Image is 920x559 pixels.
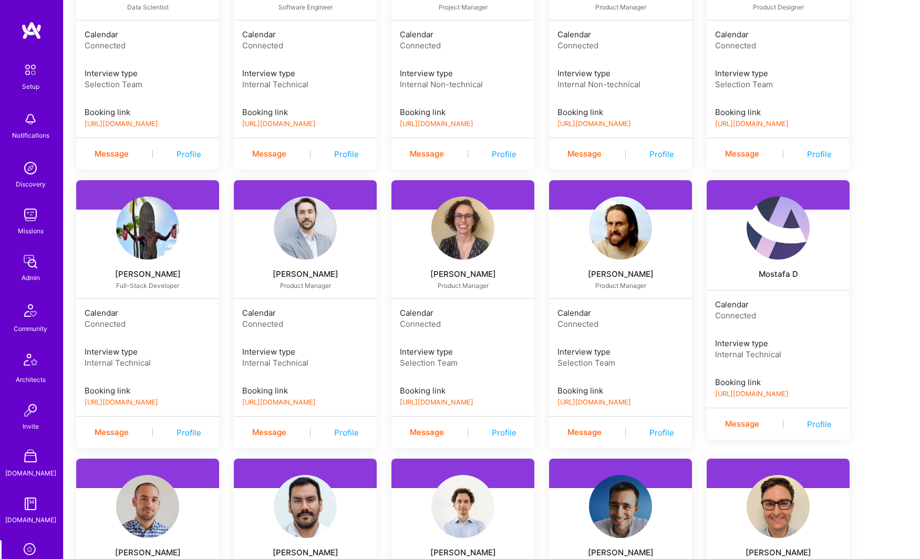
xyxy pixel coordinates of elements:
[18,298,43,323] img: Community
[234,546,377,559] div: [PERSON_NAME]
[116,196,179,260] img: User Avatar
[95,148,129,160] div: Message
[715,377,841,388] div: Booking link
[400,40,526,51] div: Connected
[242,79,368,90] div: Internal Technical
[715,120,789,128] a: [URL][DOMAIN_NAME]
[400,307,526,318] div: Calendar
[391,196,534,260] a: User Avatar
[400,385,526,396] div: Booking link
[557,307,684,318] div: Calendar
[242,318,368,329] div: Connected
[252,148,286,160] div: Message
[85,29,211,40] div: Calendar
[400,357,526,368] div: Selection Team
[234,268,377,281] div: [PERSON_NAME]
[715,107,841,118] div: Booking link
[567,426,602,439] div: Message
[562,3,679,12] div: Product Manager
[404,282,522,290] div: Product Manager
[85,318,211,329] div: Connected
[557,398,631,406] a: [URL][DOMAIN_NAME]
[5,468,56,479] div: [DOMAIN_NAME]
[807,419,832,430] a: Profile
[20,204,41,225] img: teamwork
[557,346,684,357] div: Interview type
[246,282,364,290] div: Product Manager
[649,149,674,160] a: Profile
[715,79,841,90] div: Selection Team
[89,3,206,12] div: Data Scientist
[557,385,684,396] div: Booking link
[242,40,368,51] div: Connected
[715,310,841,321] div: Connected
[557,29,684,40] div: Calendar
[85,79,211,90] div: Selection Team
[252,426,286,439] div: Message
[400,398,473,406] a: [URL][DOMAIN_NAME]
[234,196,377,260] a: User Avatar
[549,196,692,260] a: User Avatar
[177,149,201,160] div: Profile
[242,346,368,357] div: Interview type
[21,21,42,40] img: logo
[22,81,39,92] div: Setup
[76,196,219,260] a: User Avatar
[234,475,377,538] a: User Avatar
[747,196,810,260] img: User Avatar
[242,385,368,396] div: Booking link
[18,349,43,374] img: Architects
[707,268,850,281] a: Mostafa D
[549,268,692,281] a: [PERSON_NAME]
[747,475,810,538] img: User Avatar
[557,318,684,329] div: Connected
[391,475,534,538] a: User Avatar
[23,421,39,432] div: Invite
[707,546,850,559] a: [PERSON_NAME]
[76,475,219,538] a: User Avatar
[274,475,337,538] img: User Avatar
[89,282,206,290] div: Full-Stack Developer
[400,107,526,118] div: Booking link
[242,29,368,40] div: Calendar
[242,120,316,128] a: [URL][DOMAIN_NAME]
[431,475,494,538] img: User Avatar
[5,514,56,525] div: [DOMAIN_NAME]
[95,426,129,439] div: Message
[715,40,841,51] div: Connected
[404,3,522,12] div: Project Manager
[20,493,41,514] img: guide book
[20,251,41,272] img: admin teamwork
[20,447,41,468] img: A Store
[410,148,444,160] div: Message
[76,546,219,559] a: [PERSON_NAME]
[719,3,837,12] div: Product Designer
[400,68,526,79] div: Interview type
[492,149,516,160] a: Profile
[116,475,179,538] img: User Avatar
[400,318,526,329] div: Connected
[557,68,684,79] div: Interview type
[334,427,359,438] a: Profile
[549,546,692,559] a: [PERSON_NAME]
[177,427,201,438] div: Profile
[807,149,832,160] a: Profile
[557,79,684,90] div: Internal Non-technical
[22,272,40,283] div: Admin
[242,307,368,318] div: Calendar
[707,196,850,260] a: User Avatar
[400,120,473,128] a: [URL][DOMAIN_NAME]
[715,338,841,349] div: Interview type
[85,307,211,318] div: Calendar
[76,268,219,281] a: [PERSON_NAME]
[562,282,679,290] div: Product Manager
[391,268,534,281] a: [PERSON_NAME]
